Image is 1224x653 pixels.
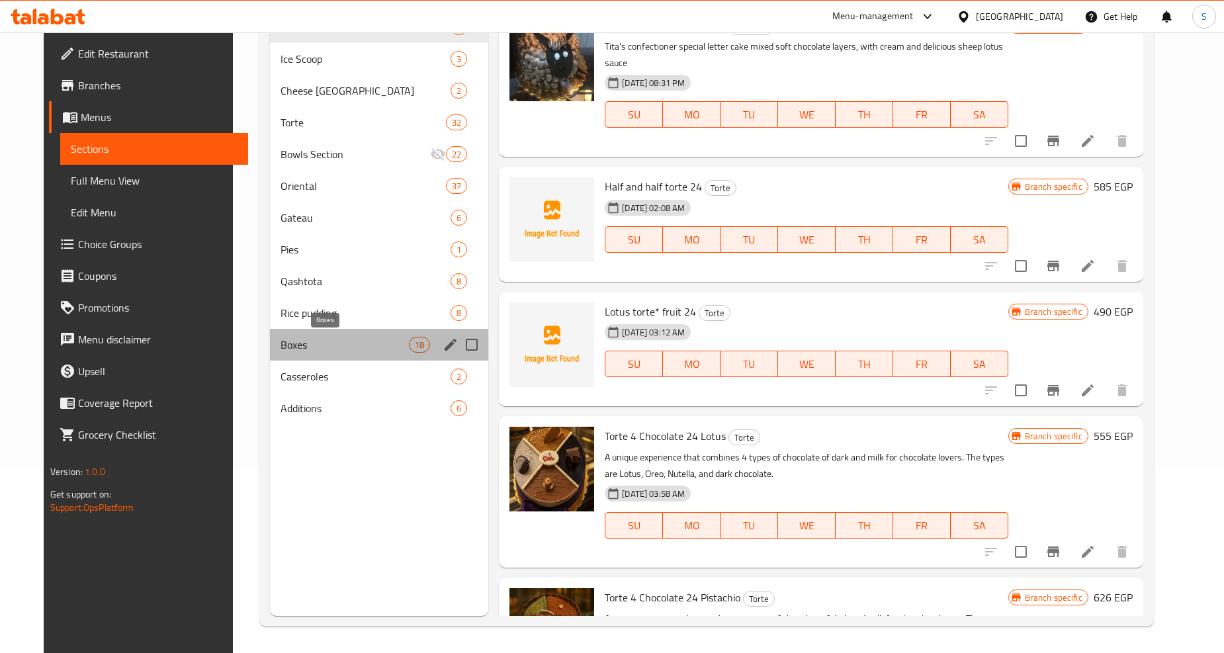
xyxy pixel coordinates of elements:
div: items [446,114,467,130]
span: Boxes [281,337,409,353]
span: Lotus torte* fruit 24 [605,302,696,322]
div: [GEOGRAPHIC_DATA] [976,9,1063,24]
a: Edit Menu [60,196,248,228]
button: MO [663,512,721,539]
span: SA [956,355,1003,374]
span: TU [726,230,773,249]
div: items [451,400,467,416]
span: TH [841,355,888,374]
span: Select to update [1007,538,1035,566]
button: TH [836,226,893,253]
span: 6 [451,402,466,415]
span: 32 [447,116,466,129]
span: Torte [729,430,760,445]
span: 6 [451,212,466,224]
span: SU [611,355,658,374]
div: Cheese Dubai [281,83,451,99]
span: 1 [451,243,466,256]
span: 37 [447,180,466,193]
span: WE [783,105,830,124]
span: Torte [705,181,736,196]
span: 8 [451,275,466,288]
span: [DATE] 03:58 AM [617,488,690,500]
span: 18 [410,339,429,351]
svg: Inactive section [430,146,446,162]
a: Coupons [49,260,248,292]
a: Promotions [49,292,248,324]
span: FR [898,105,945,124]
span: TH [841,230,888,249]
span: SU [611,516,658,535]
div: Bowls Section22 [270,138,488,170]
span: Torte 4 Chocolate 24 Lotus [605,426,726,446]
button: FR [893,226,951,253]
button: SU [605,226,663,253]
button: FR [893,101,951,128]
div: items [446,178,467,194]
img: Eid Sheep Cake Torte Lotus [509,17,594,101]
span: Cheese [GEOGRAPHIC_DATA] [281,83,451,99]
a: Upsell [49,355,248,387]
div: Boxes18edit [270,329,488,361]
div: Casseroles2 [270,361,488,392]
button: TH [836,351,893,377]
button: Branch-specific-item [1037,250,1069,282]
button: TU [721,351,778,377]
span: Bowls Section [281,146,430,162]
span: Ice Scoop [281,51,451,67]
span: TU [726,355,773,374]
span: TH [841,105,888,124]
span: Additions [281,400,451,416]
span: Menu disclaimer [78,331,238,347]
div: Pies [281,241,451,257]
span: Branch specific [1020,591,1088,604]
nav: Menu sections [270,6,488,429]
span: Gateau [281,210,451,226]
button: TU [721,512,778,539]
span: MO [668,105,715,124]
div: Rice pudding8 [270,297,488,329]
div: Torte32 [270,107,488,138]
img: Half and half torte 24 [509,177,594,262]
button: Branch-specific-item [1037,536,1069,568]
span: Torte 4 Chocolate 24 Pistachio [605,588,740,607]
span: FR [898,230,945,249]
button: delete [1106,536,1138,568]
span: [DATE] 03:12 AM [617,326,690,339]
button: TU [721,101,778,128]
div: Torte [705,180,736,196]
button: WE [778,512,836,539]
p: Tita's confectioner special letter cake mixed soft chocolate layers, with cream and delicious she... [605,38,1008,71]
h6: 555 EGP [1094,427,1133,445]
button: delete [1106,374,1138,406]
span: WE [783,230,830,249]
span: Menus [81,109,238,125]
a: Menus [49,101,248,133]
img: Lotus torte* fruit 24 [509,302,594,387]
div: Torte [743,591,775,607]
span: [DATE] 08:31 PM [617,77,690,89]
a: Branches [49,69,248,101]
span: TH [841,516,888,535]
div: Qashtota [281,273,451,289]
h6: 585 EGP [1094,177,1133,196]
button: SA [951,101,1008,128]
p: A unique experience that combines 4 types of chocolate of dark and milk for chocolate lovers. The... [605,611,1008,644]
a: Edit menu item [1080,544,1096,560]
button: WE [778,351,836,377]
a: Edit menu item [1080,258,1096,274]
button: edit [441,335,460,355]
span: SA [956,230,1003,249]
span: Branch specific [1020,181,1088,193]
button: Branch-specific-item [1037,374,1069,406]
span: Torte [699,306,730,321]
a: Edit Restaurant [49,38,248,69]
span: 1.0.0 [85,463,106,480]
button: Branch-specific-item [1037,125,1069,157]
a: Coverage Report [49,387,248,419]
button: SU [605,101,663,128]
span: Half and half torte 24 [605,177,702,196]
button: SU [605,351,663,377]
div: Menu-management [832,9,914,24]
